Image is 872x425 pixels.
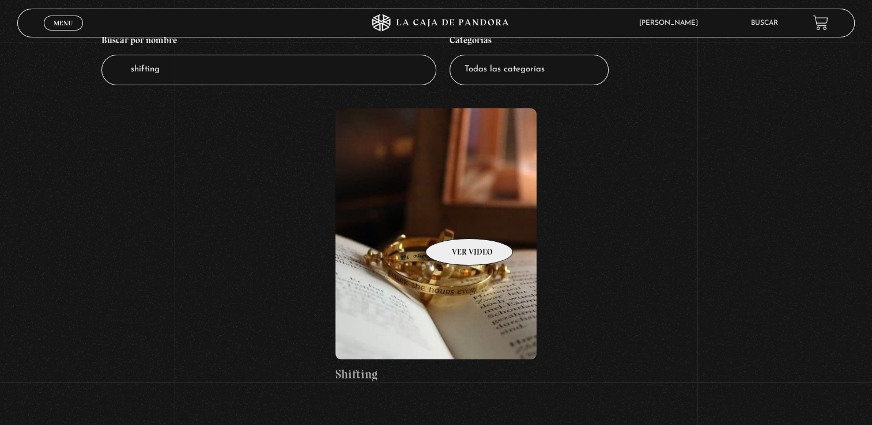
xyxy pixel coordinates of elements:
[50,29,77,37] span: Cerrar
[335,108,537,384] a: Shifting
[335,365,537,384] h4: Shifting
[450,29,609,55] h4: Categorías
[633,20,709,26] span: [PERSON_NAME]
[101,29,436,55] h4: Buscar por nombre
[54,20,73,26] span: Menu
[751,20,778,26] a: Buscar
[813,15,828,31] a: View your shopping cart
